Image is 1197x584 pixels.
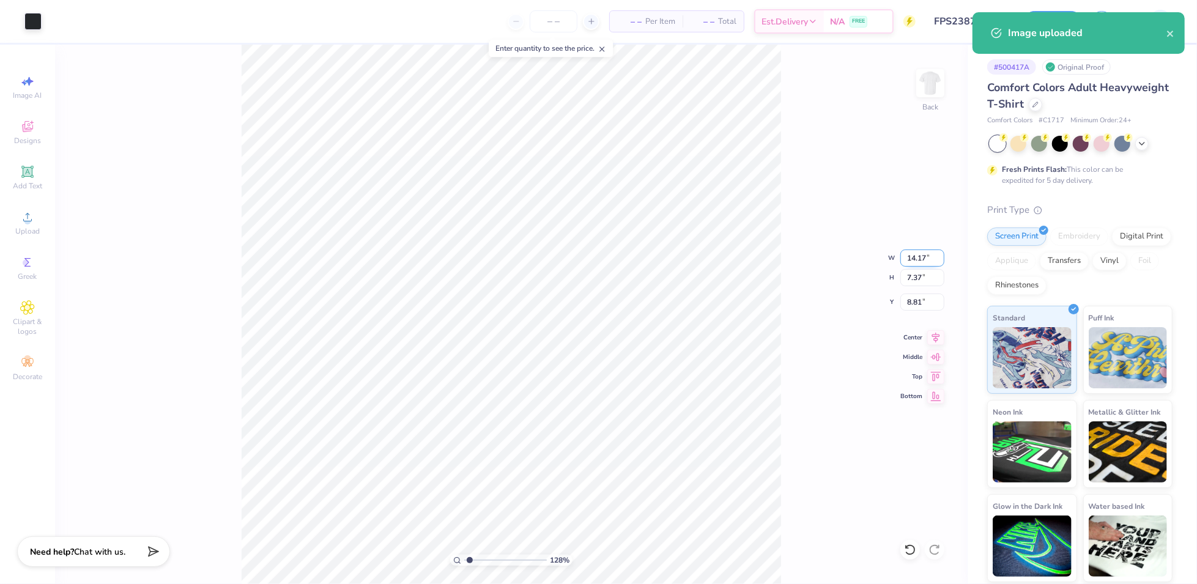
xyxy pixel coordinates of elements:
[1002,164,1152,186] div: This color can be expedited for 5 day delivery.
[1050,227,1108,246] div: Embroidery
[13,372,42,382] span: Decorate
[6,317,49,336] span: Clipart & logos
[762,15,808,28] span: Est. Delivery
[617,15,642,28] span: – –
[925,9,1015,34] input: Untitled Design
[1130,252,1159,270] div: Foil
[987,80,1169,111] span: Comfort Colors Adult Heavyweight T-Shirt
[13,181,42,191] span: Add Text
[1089,516,1168,577] img: Water based Ink
[30,546,74,558] strong: Need help?
[900,353,922,361] span: Middle
[1042,59,1111,75] div: Original Proof
[1089,421,1168,482] img: Metallic & Glitter Ink
[645,15,675,28] span: Per Item
[550,555,569,566] span: 128 %
[1039,116,1064,126] span: # C1717
[987,203,1173,217] div: Print Type
[1070,116,1132,126] span: Minimum Order: 24 +
[1008,26,1166,40] div: Image uploaded
[18,272,37,281] span: Greek
[993,516,1072,577] img: Glow in the Dark Ink
[987,276,1047,295] div: Rhinestones
[718,15,736,28] span: Total
[993,421,1072,482] img: Neon Ink
[489,40,613,57] div: Enter quantity to see the price.
[1002,164,1067,174] strong: Fresh Prints Flash:
[1112,227,1171,246] div: Digital Print
[900,372,922,381] span: Top
[987,116,1032,126] span: Comfort Colors
[14,136,41,146] span: Designs
[852,17,865,26] span: FREE
[993,327,1072,388] img: Standard
[993,311,1025,324] span: Standard
[993,405,1023,418] span: Neon Ink
[1166,26,1175,40] button: close
[987,227,1047,246] div: Screen Print
[13,91,42,100] span: Image AI
[15,226,40,236] span: Upload
[922,102,938,113] div: Back
[900,333,922,342] span: Center
[993,500,1062,512] span: Glow in the Dark Ink
[1089,311,1114,324] span: Puff Ink
[900,392,922,401] span: Bottom
[690,15,714,28] span: – –
[1089,405,1161,418] span: Metallic & Glitter Ink
[1040,252,1089,270] div: Transfers
[530,10,577,32] input: – –
[1092,252,1127,270] div: Vinyl
[987,59,1036,75] div: # 500417A
[830,15,845,28] span: N/A
[74,546,125,558] span: Chat with us.
[1089,327,1168,388] img: Puff Ink
[918,71,943,95] img: Back
[987,252,1036,270] div: Applique
[1089,500,1145,512] span: Water based Ink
